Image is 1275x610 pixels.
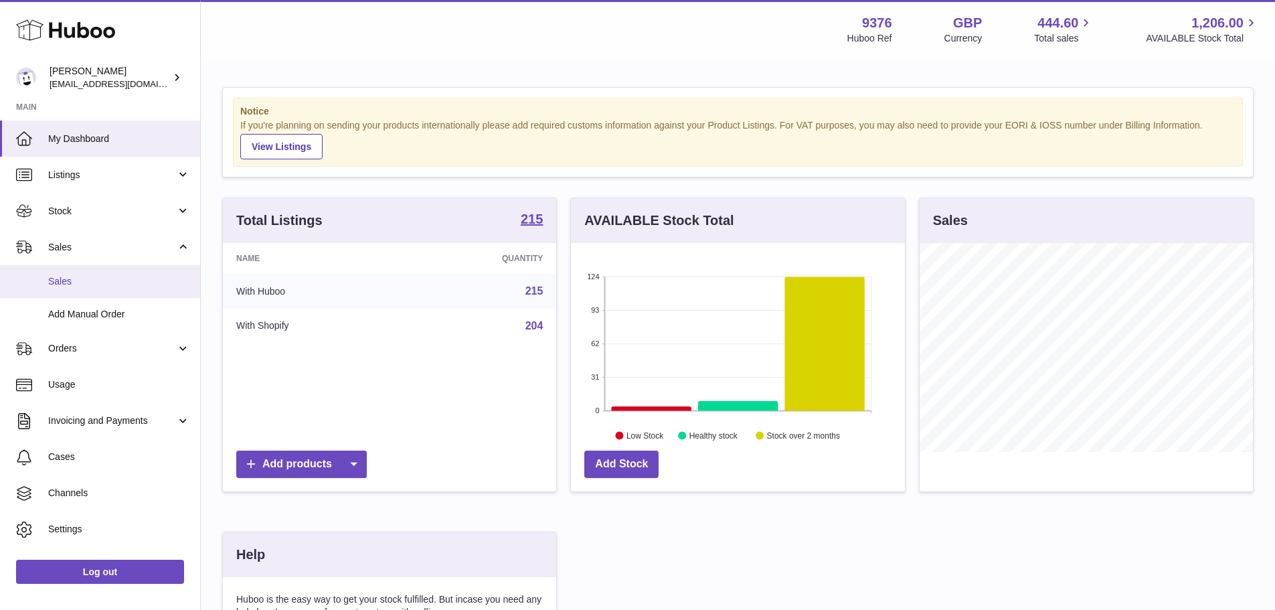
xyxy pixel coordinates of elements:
[525,320,543,331] a: 204
[584,212,734,230] h3: AVAILABLE Stock Total
[592,373,600,381] text: 31
[1191,14,1244,32] span: 1,206.00
[1034,14,1094,45] a: 444.60 Total sales
[48,487,190,500] span: Channels
[236,451,367,478] a: Add products
[48,241,176,254] span: Sales
[403,243,557,274] th: Quantity
[48,451,190,463] span: Cases
[48,523,190,536] span: Settings
[240,105,1236,118] strong: Notice
[596,406,600,414] text: 0
[16,560,184,584] a: Log out
[626,431,664,440] text: Low Stock
[1146,32,1259,45] span: AVAILABLE Stock Total
[48,308,190,321] span: Add Manual Order
[240,119,1236,159] div: If you're planning on sending your products internationally please add required customs informati...
[1037,14,1078,32] span: 444.60
[50,65,170,90] div: [PERSON_NAME]
[862,14,892,32] strong: 9376
[944,32,983,45] div: Currency
[847,32,892,45] div: Huboo Ref
[521,212,543,226] strong: 215
[584,451,659,478] a: Add Stock
[592,339,600,348] text: 62
[1146,14,1259,45] a: 1,206.00 AVAILABLE Stock Total
[1034,32,1094,45] span: Total sales
[48,378,190,391] span: Usage
[587,273,599,281] text: 124
[933,212,968,230] h3: Sales
[48,169,176,181] span: Listings
[521,212,543,228] a: 215
[223,243,403,274] th: Name
[16,68,36,88] img: internalAdmin-9376@internal.huboo.com
[223,274,403,309] td: With Huboo
[767,431,840,440] text: Stock over 2 months
[240,134,323,159] a: View Listings
[50,78,197,89] span: [EMAIL_ADDRESS][DOMAIN_NAME]
[48,342,176,355] span: Orders
[689,431,738,440] text: Healthy stock
[592,306,600,314] text: 93
[236,546,265,564] h3: Help
[48,414,176,427] span: Invoicing and Payments
[953,14,982,32] strong: GBP
[236,212,323,230] h3: Total Listings
[525,285,543,297] a: 215
[223,309,403,344] td: With Shopify
[48,275,190,288] span: Sales
[48,205,176,218] span: Stock
[48,133,190,145] span: My Dashboard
